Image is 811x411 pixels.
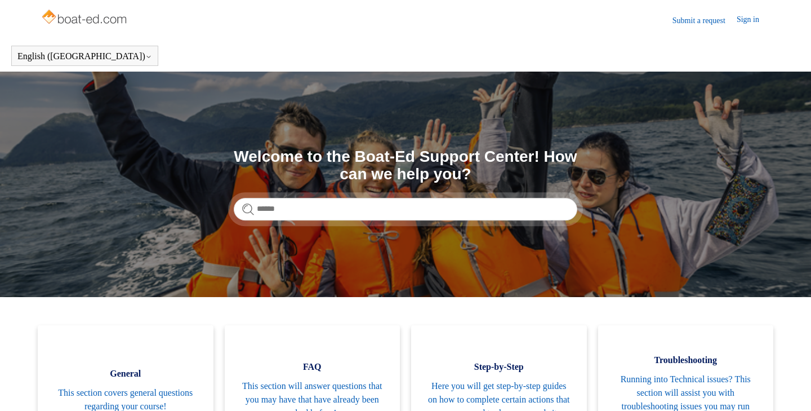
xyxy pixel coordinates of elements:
[672,15,737,26] a: Submit a request
[234,148,577,183] h1: Welcome to the Boat-Ed Support Center! How can we help you?
[242,360,384,374] span: FAQ
[17,51,152,61] button: English ([GEOGRAPHIC_DATA])
[773,373,803,403] div: Live chat
[615,353,757,367] span: Troubleshooting
[55,367,197,381] span: General
[234,198,577,220] input: Search
[428,360,570,374] span: Step-by-Step
[737,14,770,27] a: Sign in
[41,7,130,29] img: Boat-Ed Help Center home page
